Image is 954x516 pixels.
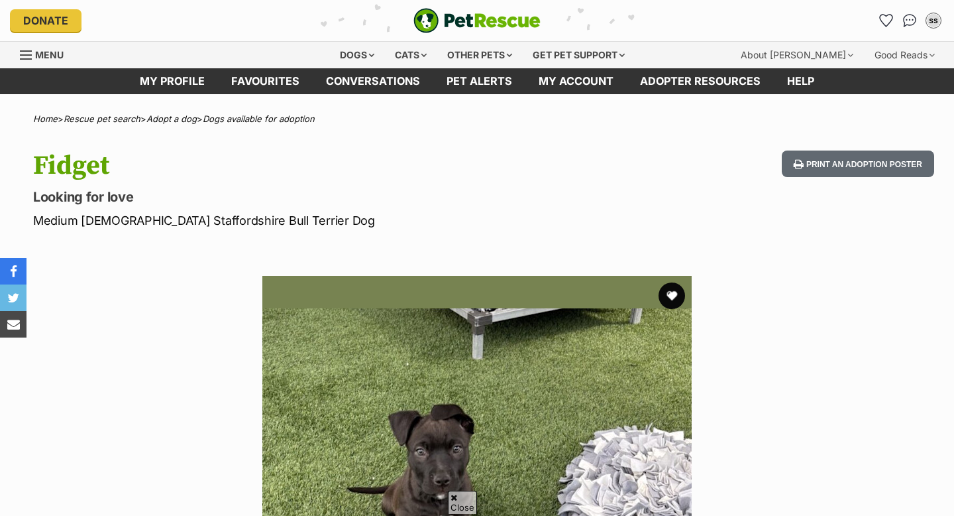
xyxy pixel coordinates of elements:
p: Looking for love [33,188,582,206]
button: favourite [659,283,685,309]
a: Adopter resources [627,68,774,94]
button: My account [923,10,944,31]
a: My account [525,68,627,94]
a: Conversations [899,10,920,31]
button: Print an adoption poster [782,151,934,178]
p: Medium [DEMOGRAPHIC_DATA] Staffordshire Bull Terrier Dog [33,212,582,229]
h1: Fidget [33,151,582,181]
span: Close [448,491,477,514]
a: Favourites [875,10,896,31]
a: Menu [20,42,73,66]
div: Good Reads [865,42,944,68]
div: About [PERSON_NAME] [731,42,863,68]
a: Pet alerts [433,68,525,94]
a: PetRescue [413,8,541,33]
a: Donate [10,9,81,32]
a: Help [774,68,827,94]
a: Rescue pet search [64,113,140,124]
div: Other pets [438,42,521,68]
a: Dogs available for adoption [203,113,315,124]
span: Menu [35,49,64,60]
div: Get pet support [523,42,634,68]
div: ss [927,14,940,27]
div: Dogs [331,42,384,68]
img: chat-41dd97257d64d25036548639549fe6c8038ab92f7586957e7f3b1b290dea8141.svg [903,14,917,27]
div: Cats [386,42,436,68]
a: Home [33,113,58,124]
a: My profile [127,68,218,94]
a: conversations [313,68,433,94]
a: Favourites [218,68,313,94]
ul: Account quick links [875,10,944,31]
a: Adopt a dog [146,113,197,124]
img: logo-e224e6f780fb5917bec1dbf3a21bbac754714ae5b6737aabdf751b685950b380.svg [413,8,541,33]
